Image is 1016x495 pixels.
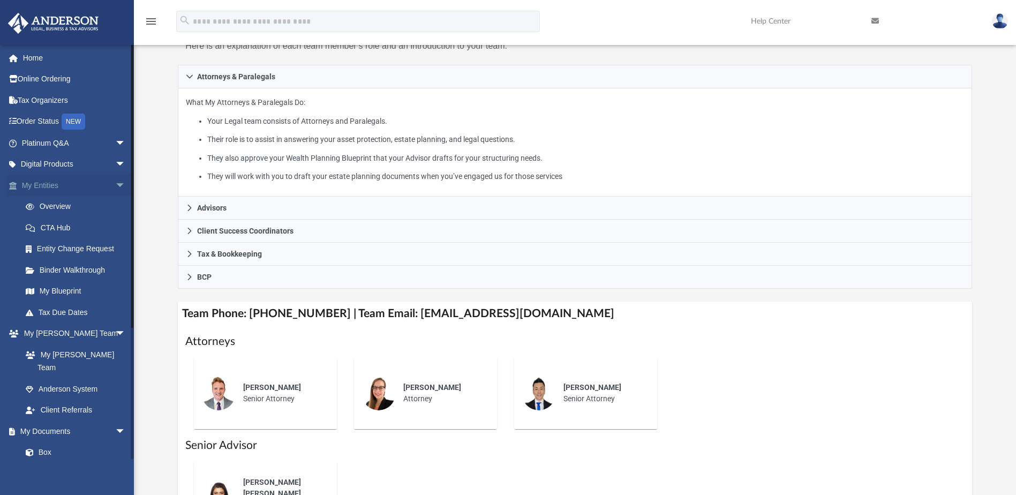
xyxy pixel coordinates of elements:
[7,89,142,111] a: Tax Organizers
[207,133,964,146] li: Their role is to assist in answering your asset protection, estate planning, and legal questions.
[15,196,142,217] a: Overview
[197,250,262,258] span: Tax & Bookkeeping
[207,115,964,128] li: Your Legal team consists of Attorneys and Paralegals.
[992,13,1008,29] img: User Pic
[201,376,236,410] img: thumbnail
[62,114,85,130] div: NEW
[7,175,142,196] a: My Entitiesarrow_drop_down
[115,132,137,154] span: arrow_drop_down
[115,175,137,197] span: arrow_drop_down
[185,438,964,453] h1: Senior Advisor
[7,323,137,344] a: My [PERSON_NAME] Teamarrow_drop_down
[185,334,964,349] h1: Attorneys
[7,132,142,154] a: Platinum Q&Aarrow_drop_down
[178,88,972,197] div: Attorneys & Paralegals
[15,217,142,238] a: CTA Hub
[179,14,191,26] i: search
[178,302,972,326] h4: Team Phone: [PHONE_NUMBER] | Team Email: [EMAIL_ADDRESS][DOMAIN_NAME]
[15,344,131,378] a: My [PERSON_NAME] Team
[178,65,972,88] a: Attorneys & Paralegals
[15,442,131,463] a: Box
[15,378,137,400] a: Anderson System
[563,383,621,392] span: [PERSON_NAME]
[145,20,157,28] a: menu
[145,15,157,28] i: menu
[15,281,137,302] a: My Blueprint
[178,197,972,220] a: Advisors
[7,154,142,175] a: Digital Productsarrow_drop_down
[115,421,137,442] span: arrow_drop_down
[522,376,556,410] img: thumbnail
[7,111,142,133] a: Order StatusNEW
[15,302,142,323] a: Tax Due Dates
[197,273,212,281] span: BCP
[178,243,972,266] a: Tax & Bookkeeping
[396,374,490,412] div: Attorney
[243,383,301,392] span: [PERSON_NAME]
[362,376,396,410] img: thumbnail
[7,47,142,69] a: Home
[185,39,567,54] p: Here is an explanation of each team member’s role and an introduction to your team.
[15,400,137,421] a: Client Referrals
[15,259,142,281] a: Binder Walkthrough
[7,421,137,442] a: My Documentsarrow_drop_down
[186,96,964,183] p: What My Attorneys & Paralegals Do:
[7,69,142,90] a: Online Ordering
[556,374,650,412] div: Senior Attorney
[197,204,227,212] span: Advisors
[207,170,964,183] li: They will work with you to draft your estate planning documents when you’ve engaged us for those ...
[197,227,293,235] span: Client Success Coordinators
[178,220,972,243] a: Client Success Coordinators
[178,266,972,289] a: BCP
[236,374,329,412] div: Senior Attorney
[15,238,142,260] a: Entity Change Request
[115,323,137,345] span: arrow_drop_down
[5,13,102,34] img: Anderson Advisors Platinum Portal
[115,154,137,176] span: arrow_drop_down
[403,383,461,392] span: [PERSON_NAME]
[197,73,275,80] span: Attorneys & Paralegals
[207,152,964,165] li: They also approve your Wealth Planning Blueprint that your Advisor drafts for your structuring ne...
